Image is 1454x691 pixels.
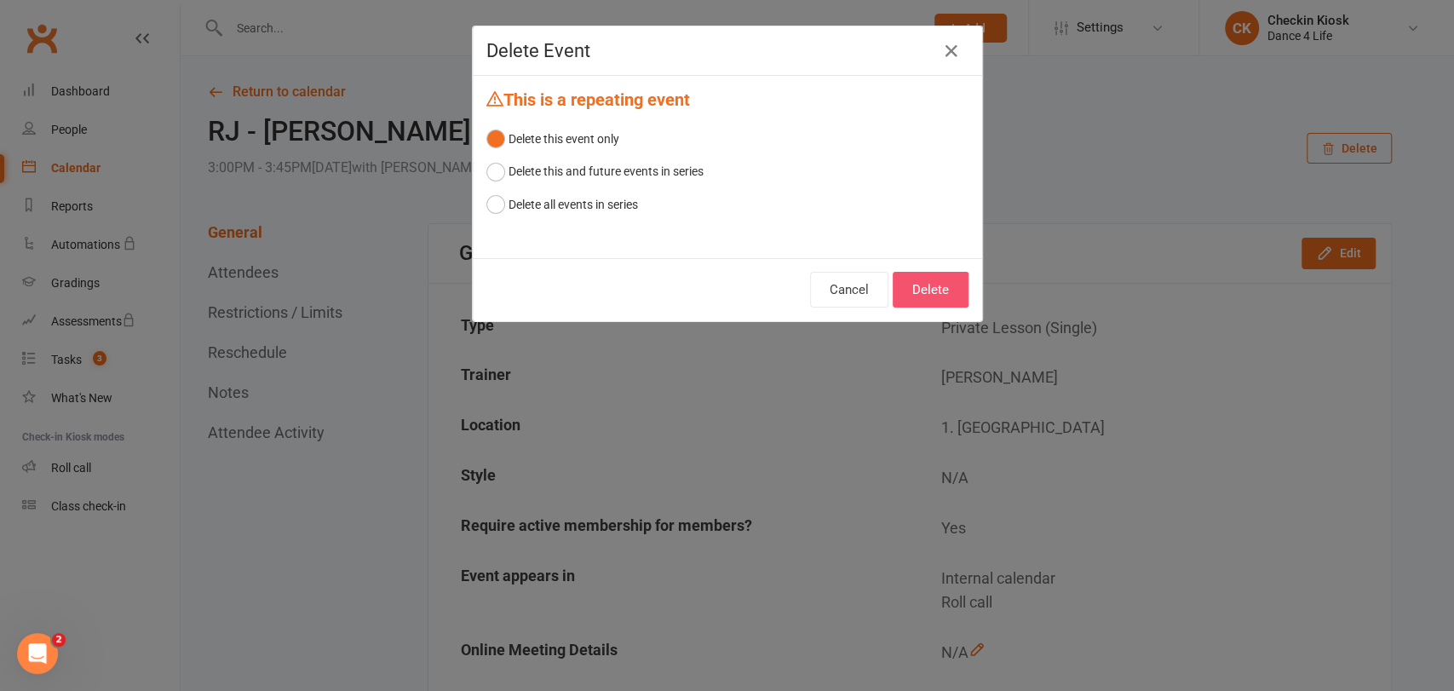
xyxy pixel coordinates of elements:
span: 2 [52,633,66,647]
button: Delete this and future events in series [486,155,704,187]
button: Delete [893,272,968,308]
button: Delete all events in series [486,188,638,221]
iframe: Intercom live chat [17,633,58,674]
h4: This is a repeating event [486,89,968,109]
h4: Delete Event [486,40,968,61]
button: Close [938,37,965,65]
button: Cancel [810,272,888,308]
button: Delete this event only [486,123,619,155]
